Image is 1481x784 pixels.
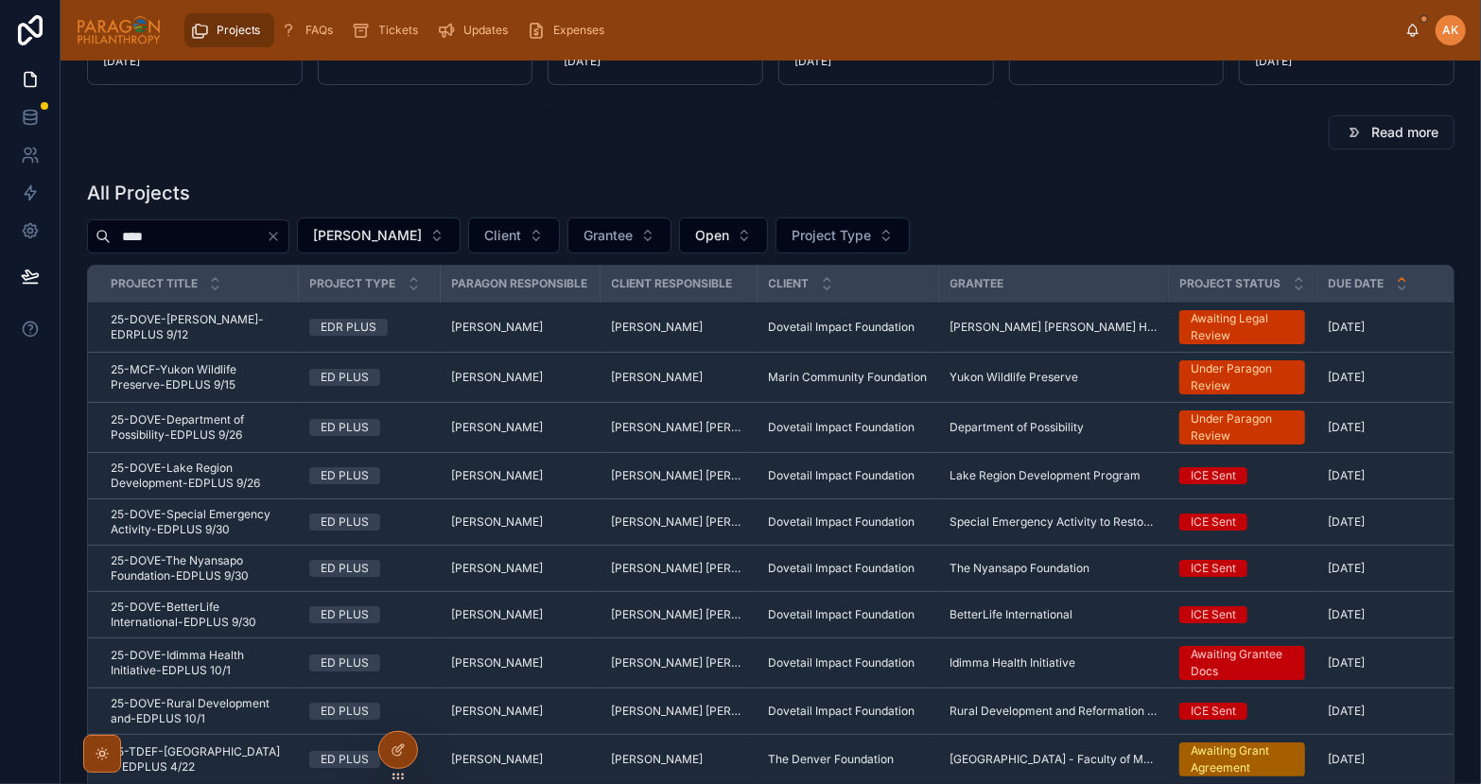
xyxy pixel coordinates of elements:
div: ICE Sent [1191,703,1236,720]
a: The Nyansapo Foundation [950,561,1157,576]
span: [PERSON_NAME] [PERSON_NAME] [611,655,745,671]
div: ED PLUS [321,654,369,671]
span: 25-MCF-Yukon Wildlife Preserve-EDPLUS 9/15 [111,362,287,392]
a: [DATE] [1328,468,1447,483]
span: [PERSON_NAME] [451,420,543,435]
span: [PERSON_NAME] [313,226,422,245]
div: ED PLUS [321,467,369,484]
span: Dovetail Impact Foundation [768,468,915,483]
span: The Denver Foundation [768,752,894,767]
span: [PERSON_NAME] [451,655,543,671]
a: Dovetail Impact Foundation [768,320,927,335]
div: Awaiting Grant Agreement [1191,742,1294,776]
span: [DATE] [794,54,978,69]
a: The Denver Foundation [768,752,927,767]
a: [DATE] [1328,655,1447,671]
span: Grantee [950,276,1004,291]
span: Yukon Wildlife Preserve [950,370,1078,385]
a: [PERSON_NAME] [PERSON_NAME] [611,704,745,719]
span: Dovetail Impact Foundation [768,420,915,435]
a: Dovetail Impact Foundation [768,561,927,576]
span: Lake Region Development Program [950,468,1141,483]
a: Under Paragon Review [1179,360,1305,394]
button: Select Button [775,218,910,253]
span: Special Emergency Activity to Restore Children's Hope (SEARCH) [950,514,1157,530]
a: 25-DOVE-Rural Development and-EDPLUS 10/1 [111,696,287,726]
a: BetterLife International [950,607,1157,622]
span: [DATE] [1328,420,1365,435]
span: [PERSON_NAME] [PERSON_NAME] [611,607,745,622]
a: [PERSON_NAME] [451,655,588,671]
div: ICE Sent [1191,560,1236,577]
div: ED PLUS [321,419,369,436]
span: [PERSON_NAME] [611,752,703,767]
span: [DATE] [564,54,747,69]
span: AK [1443,23,1459,38]
a: FAQs [274,13,347,47]
span: Dovetail Impact Foundation [768,607,915,622]
span: [PERSON_NAME] [451,752,543,767]
a: ICE Sent [1179,467,1305,484]
span: [DATE] [1328,370,1365,385]
span: [PERSON_NAME] [451,514,543,530]
a: [PERSON_NAME] [451,752,588,767]
img: App logo [76,15,162,45]
a: [PERSON_NAME] [PERSON_NAME] [611,514,745,530]
a: 25-DOVE-Idimma Health Initiative-EDPLUS 10/1 [111,648,287,678]
button: Select Button [468,218,560,253]
a: [PERSON_NAME] [451,514,588,530]
a: Awaiting Legal Review [1179,310,1305,344]
span: 25-DOVE-[PERSON_NAME]-EDRPLUS 9/12 [111,312,287,342]
a: ICE Sent [1179,560,1305,577]
a: ICE Sent [1179,703,1305,720]
a: 25-DOVE-Lake Region Development-EDPLUS 9/26 [111,461,287,491]
span: Grantee [584,226,633,245]
span: [PERSON_NAME] [451,704,543,719]
div: ED PLUS [321,369,369,386]
a: Dovetail Impact Foundation [768,607,927,622]
a: ED PLUS [309,514,428,531]
a: [PERSON_NAME] [451,561,588,576]
div: ED PLUS [321,514,369,531]
span: [PERSON_NAME] [611,320,703,335]
a: ICE Sent [1179,606,1305,623]
a: [PERSON_NAME] [451,370,588,385]
a: Dovetail Impact Foundation [768,514,927,530]
div: Awaiting Legal Review [1191,310,1294,344]
a: EDR PLUS [309,319,428,336]
a: [PERSON_NAME] [451,607,588,622]
span: [PERSON_NAME] [PERSON_NAME] [611,468,745,483]
span: Dovetail Impact Foundation [768,655,915,671]
span: [DATE] [1328,655,1365,671]
span: Project Type [792,226,871,245]
a: 25-DOVE-Department of Possibility-EDPLUS 9/26 [111,412,287,443]
a: [PERSON_NAME] [PERSON_NAME] [611,420,745,435]
a: 25-DOVE-Special Emergency Activity-EDPLUS 9/30 [111,507,287,537]
a: [DATE] [1328,370,1447,385]
div: ICE Sent [1191,514,1236,531]
a: Awaiting Grantee Docs [1179,646,1305,680]
a: [GEOGRAPHIC_DATA] - Faculty of Medicine [950,752,1157,767]
a: [PERSON_NAME] [451,320,588,335]
button: Clear [266,229,288,244]
span: [DATE] [1328,607,1365,622]
a: [DATE] [1328,752,1447,767]
a: [PERSON_NAME] [611,320,745,335]
span: Updates [464,23,509,38]
a: 25-DOVE-The Nyansapo Foundation-EDPLUS 9/30 [111,553,287,584]
span: [DATE] [1328,514,1365,530]
a: ED PLUS [309,369,428,386]
span: [PERSON_NAME] [451,607,543,622]
a: 25-TDEF-[GEOGRAPHIC_DATA] --EDPLUS 4/22 [111,744,287,775]
span: [DATE] [1328,320,1365,335]
a: 25-DOVE-BetterLife International-EDPLUS 9/30 [111,600,287,630]
span: Rural Development and Reformation Foundation [950,704,1157,719]
a: Awaiting Grant Agreement [1179,742,1305,776]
